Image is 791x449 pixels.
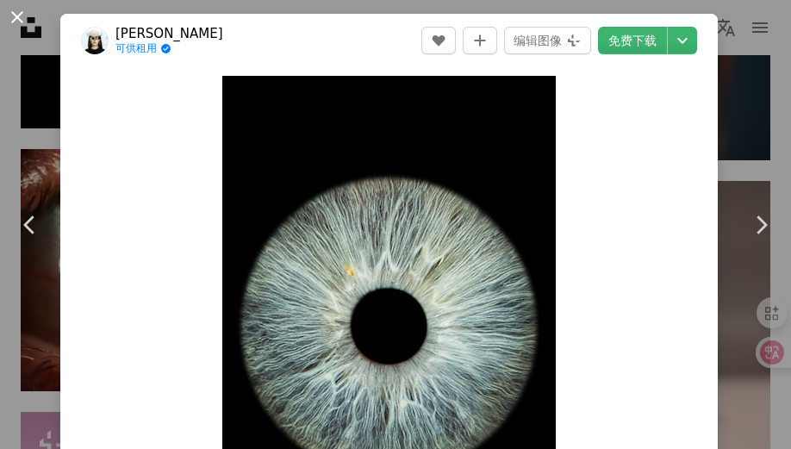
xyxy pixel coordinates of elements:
a: 可供租用 [115,42,223,56]
font: [PERSON_NAME] [115,26,223,41]
button: 喜欢 [421,27,456,54]
button: 选择下载大小 [668,27,697,54]
a: 下一个 [731,142,791,308]
img: 转到 Anastasiya Badun 的个人资料 [81,27,109,54]
a: [PERSON_NAME] [115,25,223,42]
a: 免费下载 [598,27,667,54]
button: 编辑图像 [504,27,591,54]
font: 免费下载 [608,34,657,47]
font: 编辑图像 [514,34,562,47]
button: 添加到收藏夹 [463,27,497,54]
font: 可供租用 [115,42,157,54]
